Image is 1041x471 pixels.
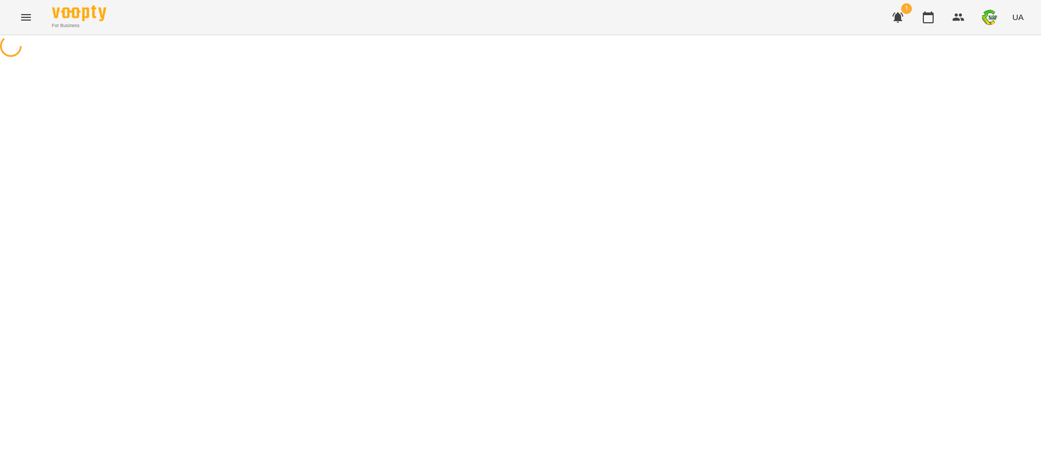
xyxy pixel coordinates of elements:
[13,4,39,30] button: Menu
[52,5,106,21] img: Voopty Logo
[52,22,106,29] span: For Business
[1012,11,1024,23] span: UA
[982,10,997,25] img: 745b941a821a4db5d46b869edb22b833.png
[1008,7,1028,27] button: UA
[901,3,912,14] span: 1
